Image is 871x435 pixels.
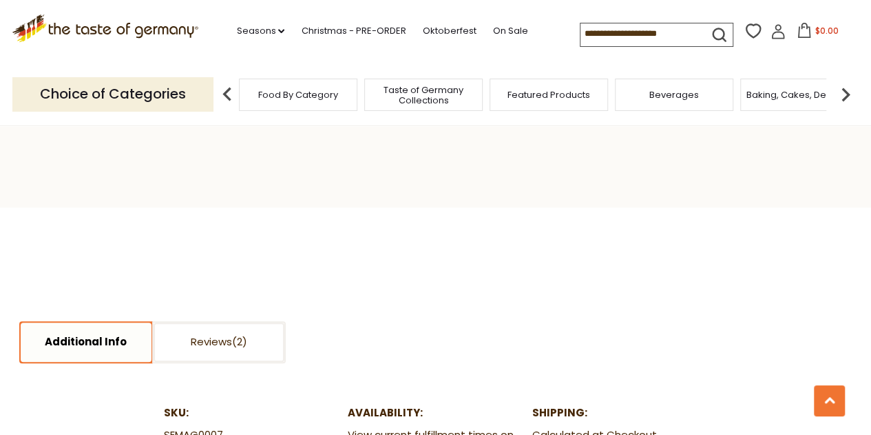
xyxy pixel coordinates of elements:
[301,23,406,39] a: Christmas - PRE-ORDER
[492,23,527,39] a: On Sale
[507,90,590,100] a: Featured Products
[258,90,338,100] a: Food By Category
[368,85,479,105] a: Taste of Germany Collections
[649,90,699,100] a: Beverages
[213,81,241,108] img: previous arrow
[236,23,284,39] a: Seasons
[832,81,859,108] img: next arrow
[532,405,707,422] dt: Shipping:
[788,23,847,43] button: $0.00
[815,25,838,37] span: $0.00
[164,405,339,422] dt: SKU:
[154,323,284,362] a: Reviews
[348,405,523,422] dt: Availability:
[422,23,476,39] a: Oktoberfest
[21,323,151,362] a: Additional Info
[12,77,213,111] p: Choice of Categories
[746,90,853,100] a: Baking, Cakes, Desserts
